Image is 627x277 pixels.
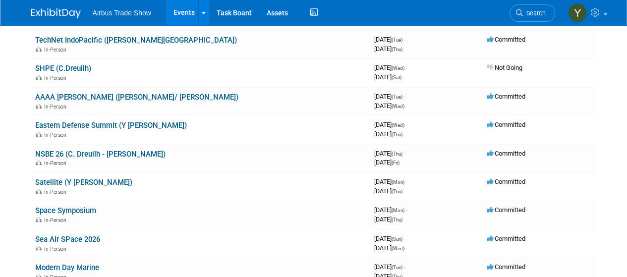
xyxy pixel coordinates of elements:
[374,178,407,185] span: [DATE]
[487,121,525,128] span: Committed
[44,246,69,252] span: In-Person
[404,263,405,271] span: -
[392,160,399,166] span: (Fri)
[36,189,42,194] img: In-Person Event
[374,206,407,214] span: [DATE]
[487,235,525,242] span: Committed
[406,206,407,214] span: -
[487,36,525,43] span: Committed
[392,122,404,128] span: (Wed)
[392,151,402,157] span: (Thu)
[404,93,405,100] span: -
[35,93,238,102] a: AAAA [PERSON_NAME] ([PERSON_NAME]/ [PERSON_NAME])
[487,64,522,71] span: Not Going
[392,265,402,270] span: (Tue)
[406,178,407,185] span: -
[374,64,407,71] span: [DATE]
[374,263,405,271] span: [DATE]
[374,45,402,53] span: [DATE]
[374,244,404,252] span: [DATE]
[406,121,407,128] span: -
[487,178,525,185] span: Committed
[392,217,402,222] span: (Thu)
[36,160,42,165] img: In-Person Event
[35,121,187,130] a: Eastern Defense Summit (Y [PERSON_NAME])
[35,36,237,45] a: TechNet IndoPacific ([PERSON_NAME][GEOGRAPHIC_DATA])
[510,4,555,22] a: Search
[36,104,42,109] img: In-Person Event
[44,132,69,138] span: In-Person
[93,9,151,17] span: Airbus Trade Show
[392,75,401,80] span: (Sat)
[523,9,546,17] span: Search
[374,216,402,223] span: [DATE]
[374,187,402,195] span: [DATE]
[392,65,404,71] span: (Wed)
[36,217,42,222] img: In-Person Event
[44,160,69,166] span: In-Person
[31,8,81,18] img: ExhibitDay
[392,104,404,109] span: (Wed)
[35,235,100,244] a: Sea Air SPace 2026
[44,75,69,81] span: In-Person
[392,189,402,194] span: (Thu)
[374,36,405,43] span: [DATE]
[374,159,399,166] span: [DATE]
[35,178,132,187] a: Satellite (Y [PERSON_NAME])
[392,179,404,185] span: (Mon)
[374,73,401,81] span: [DATE]
[374,121,407,128] span: [DATE]
[374,102,404,110] span: [DATE]
[568,3,587,22] img: Yolanda Bauza
[404,150,405,157] span: -
[406,64,407,71] span: -
[487,263,525,271] span: Committed
[35,206,96,215] a: Space Symposium
[404,36,405,43] span: -
[35,64,91,73] a: SHPE (C.Dreuilh)
[35,150,166,159] a: NSBE 26 (C. Dreuilh - [PERSON_NAME])
[44,189,69,195] span: In-Person
[36,75,42,80] img: In-Person Event
[35,263,99,272] a: Modern Day Marine
[487,150,525,157] span: Committed
[44,104,69,110] span: In-Person
[374,150,405,157] span: [DATE]
[392,208,404,213] span: (Mon)
[36,246,42,251] img: In-Person Event
[392,47,402,52] span: (Thu)
[392,37,402,43] span: (Tue)
[392,246,404,251] span: (Wed)
[374,235,405,242] span: [DATE]
[487,206,525,214] span: Committed
[392,236,402,242] span: (Sun)
[44,217,69,223] span: In-Person
[392,132,402,137] span: (Thu)
[374,93,405,100] span: [DATE]
[487,93,525,100] span: Committed
[36,132,42,137] img: In-Person Event
[44,47,69,53] span: In-Person
[392,94,402,100] span: (Tue)
[404,235,405,242] span: -
[374,130,402,138] span: [DATE]
[36,47,42,52] img: In-Person Event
